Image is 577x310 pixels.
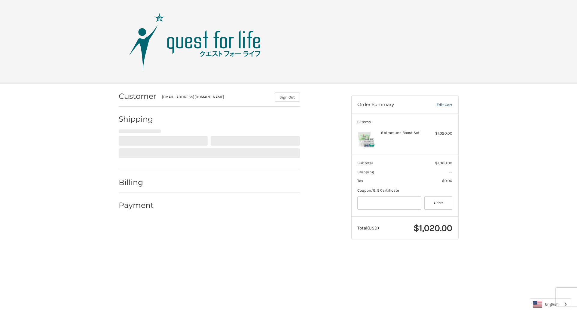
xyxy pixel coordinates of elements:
h2: Customer [119,92,156,101]
button: Sign Out [275,93,300,102]
span: Shipping [357,170,374,174]
a: Edit Cart [424,102,452,108]
div: [EMAIL_ADDRESS][DOMAIN_NAME] [162,94,269,102]
img: Quest Group [120,12,270,72]
h2: Payment [119,201,154,210]
div: $1,020.00 [429,130,452,136]
h2: Billing [119,178,154,187]
span: Total (USD) [357,225,379,231]
div: Coupon/Gift Certificate [357,187,452,193]
span: $1,020.00 [435,161,452,165]
a: English [530,299,571,310]
span: $0.00 [442,178,452,183]
span: -- [449,170,452,174]
h4: 6 x Immune Boost Set [381,130,427,135]
span: Tax [357,178,363,183]
h3: 6 Items [357,120,452,124]
input: Gift Certificate or Coupon Code [357,196,421,210]
span: $1,020.00 [414,223,452,233]
div: Language [530,298,571,310]
button: Apply [424,196,453,210]
h3: Order Summary [357,102,424,108]
span: Subtotal [357,161,373,165]
h2: Shipping [119,114,154,124]
aside: Language selected: English [530,298,571,310]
